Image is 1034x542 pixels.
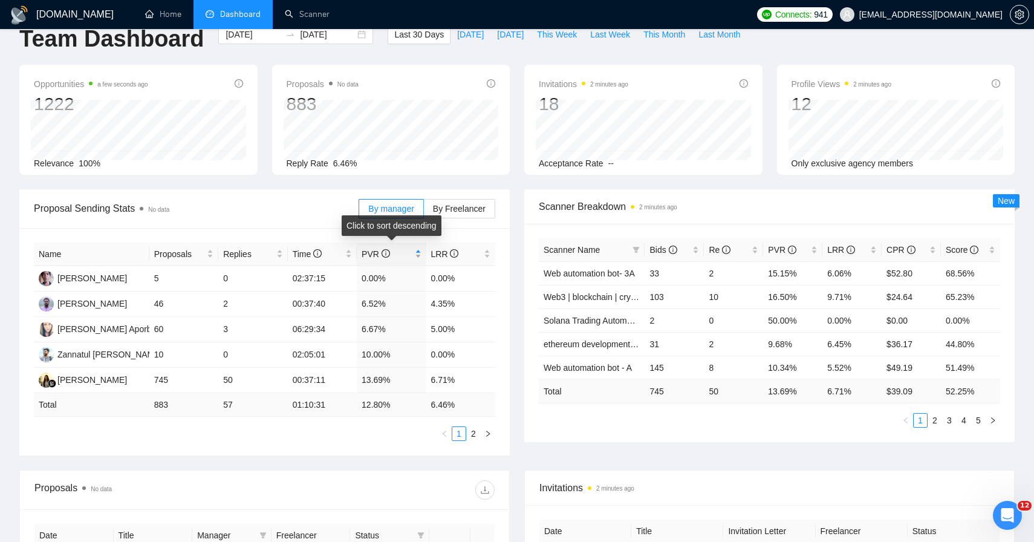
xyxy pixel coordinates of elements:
[992,79,1000,88] span: info-circle
[768,245,796,255] span: PVR
[907,246,915,254] span: info-circle
[645,309,704,332] td: 2
[1010,10,1029,19] a: setting
[145,9,181,19] a: homeHome
[288,266,357,292] td: 02:37:15
[490,25,530,44] button: [DATE]
[637,25,692,44] button: This Month
[544,339,673,349] span: ethereum development - >2000/30
[466,426,481,441] li: 2
[357,368,426,393] td: 13.69%
[692,25,747,44] button: Last Month
[39,296,54,312] img: LA
[763,261,822,285] td: 15.15%
[476,485,494,495] span: download
[287,93,359,116] div: 883
[452,427,466,440] a: 1
[709,245,730,255] span: Re
[539,77,628,91] span: Invitations
[882,261,941,285] td: $52.80
[827,245,855,255] span: LRR
[39,373,54,388] img: NK
[792,93,892,116] div: 12
[57,373,127,387] div: [PERSON_NAME]
[704,332,763,356] td: 2
[645,285,704,309] td: 103
[34,243,149,266] th: Name
[763,309,822,332] td: 50.00%
[882,309,941,332] td: $0.00
[544,245,600,255] span: Scanner Name
[467,427,480,440] a: 2
[426,393,496,417] td: 6.46 %
[357,393,426,417] td: 12.80 %
[218,393,287,417] td: 57
[426,317,496,342] td: 5.00%
[941,261,1000,285] td: 68.56%
[450,25,490,44] button: [DATE]
[899,413,913,428] li: Previous Page
[39,322,54,337] img: NA
[886,245,915,255] span: CPR
[39,347,54,362] img: ZF
[970,246,978,254] span: info-circle
[853,81,891,88] time: 2 minutes ago
[913,413,928,428] li: 1
[394,28,444,41] span: Last 30 Days
[426,368,496,393] td: 6.71%
[437,426,452,441] li: Previous Page
[235,79,243,88] span: info-circle
[475,480,495,500] button: download
[34,393,149,417] td: Total
[481,426,495,441] li: Next Page
[632,246,640,253] span: filter
[39,374,127,384] a: NK[PERSON_NAME]
[362,249,390,259] span: PVR
[928,414,941,427] a: 2
[441,430,448,437] span: left
[539,158,603,168] span: Acceptance Rate
[10,5,29,25] img: logo
[288,393,357,417] td: 01:10:31
[355,529,412,542] span: Status
[206,10,214,18] span: dashboard
[998,196,1015,206] span: New
[382,249,390,258] span: info-circle
[645,379,704,403] td: 745
[649,245,677,255] span: Bids
[226,28,281,41] input: Start date
[357,292,426,317] td: 6.52%
[539,199,1000,214] span: Scanner Breakdown
[669,246,677,254] span: info-circle
[333,158,357,168] span: 6.46%
[149,393,218,417] td: 883
[19,25,204,53] h1: Team Dashboard
[218,292,287,317] td: 2
[941,379,1000,403] td: 52.25 %
[539,379,645,403] td: Total
[452,426,466,441] li: 1
[645,261,704,285] td: 33
[822,309,882,332] td: 0.00%
[285,30,295,39] span: to
[792,158,914,168] span: Only exclusive agency members
[957,413,971,428] li: 4
[645,332,704,356] td: 31
[218,368,287,393] td: 50
[942,413,957,428] li: 3
[941,356,1000,379] td: 51.49%
[882,332,941,356] td: $36.17
[34,93,148,116] div: 1222
[218,243,287,266] th: Replies
[986,413,1000,428] li: Next Page
[1010,5,1029,24] button: setting
[822,285,882,309] td: 9.71%
[437,426,452,441] button: left
[218,266,287,292] td: 0
[91,486,112,492] span: No data
[357,317,426,342] td: 6.67%
[218,342,287,368] td: 0
[218,317,287,342] td: 3
[57,272,127,285] div: [PERSON_NAME]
